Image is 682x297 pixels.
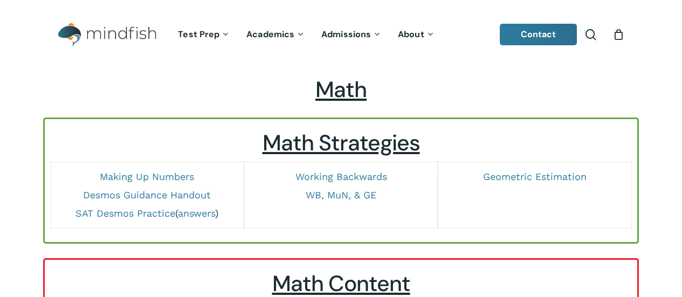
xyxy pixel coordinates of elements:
a: WB, MuN, & GE [306,189,376,201]
a: SAT Desmos Practice [75,208,175,219]
a: answers [178,208,215,219]
a: Academics [238,30,313,39]
a: Making Up Numbers [100,171,194,182]
a: Contact [500,24,577,45]
span: Academics [246,29,294,40]
nav: Main Menu [170,15,443,55]
a: Cart [612,29,624,40]
span: Admissions [321,29,371,40]
a: Test Prep [170,30,238,39]
span: Math [315,75,367,104]
a: Geometric Estimation [483,171,587,182]
u: Math Strategies [263,129,420,157]
span: About [398,29,424,40]
a: Desmos Guidance Handout [83,189,211,201]
a: Working Backwards [295,171,387,182]
header: Main Menu [43,15,639,55]
p: ( ) [56,207,238,220]
span: Test Prep [178,29,219,40]
span: Contact [521,29,556,40]
a: Admissions [313,30,390,39]
a: About [390,30,443,39]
